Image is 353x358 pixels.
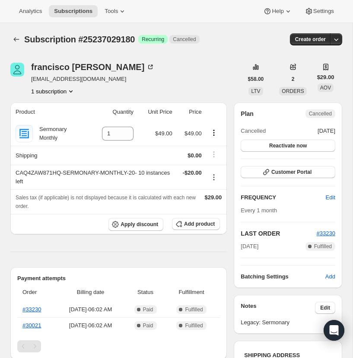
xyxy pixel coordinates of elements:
[243,73,269,85] button: $58.00
[33,125,67,142] div: Sermonary
[143,306,153,313] span: Paid
[295,36,326,43] span: Create order
[168,288,215,297] span: Fulfillment
[10,33,22,45] button: Subscriptions
[241,242,258,251] span: [DATE]
[58,305,123,314] span: [DATE] · 06:02 AM
[121,221,158,228] span: Apply discount
[105,8,118,15] span: Tools
[16,125,33,142] img: product img
[58,321,123,330] span: [DATE] · 06:02 AM
[10,102,88,121] th: Product
[315,302,335,314] button: Edit
[241,272,325,281] h6: Batching Settings
[314,243,332,250] span: Fulfilled
[172,218,220,230] button: Add product
[184,221,215,227] span: Add product
[39,135,57,141] small: Monthly
[185,322,203,329] span: Fulfilled
[325,272,335,281] span: Add
[143,322,153,329] span: Paid
[282,88,304,94] span: ORDERS
[207,150,221,159] button: Shipping actions
[58,288,123,297] span: Billing date
[24,35,135,44] span: Subscription #25237029180
[128,288,163,297] span: Status
[17,283,56,302] th: Order
[173,36,196,43] span: Cancelled
[241,229,316,238] h2: LAST ORDER
[248,76,264,83] span: $58.00
[324,320,344,341] div: Open Intercom Messenger
[22,306,41,313] a: #33230
[320,270,340,284] button: Add
[175,102,204,121] th: Price
[108,218,163,231] button: Apply discount
[272,8,283,15] span: Help
[309,110,332,117] span: Cancelled
[241,109,254,118] h2: Plan
[183,169,202,186] span: - $20.00
[31,63,155,71] div: francisco [PERSON_NAME]
[136,102,175,121] th: Unit Price
[207,128,221,137] button: Product actions
[16,195,196,209] span: Sales tax (if applicable) is not displayed because it is calculated with each new order.
[10,63,24,77] span: francisco dominguez
[317,229,335,238] button: #33230
[317,73,334,82] span: $29.00
[241,193,325,202] h2: FREQUENCY
[258,5,297,17] button: Help
[10,146,88,165] th: Shipping
[318,127,335,135] span: [DATE]
[269,142,307,149] span: Reactivate now
[321,191,340,205] button: Edit
[17,340,220,352] nav: Pagination
[14,5,47,17] button: Analytics
[241,127,266,135] span: Cancelled
[19,8,42,15] span: Analytics
[17,274,220,283] h2: Payment attempts
[299,5,339,17] button: Settings
[320,85,331,91] span: AOV
[142,36,164,43] span: Recurring
[241,207,277,214] span: Every 1 month
[326,193,335,202] span: Edit
[241,140,335,152] button: Reactivate now
[251,88,260,94] span: LTV
[31,75,155,83] span: [EMAIL_ADDRESS][DOMAIN_NAME]
[241,318,335,327] span: Legacy: Sermonary
[241,166,335,178] button: Customer Portal
[49,5,98,17] button: Subscriptions
[155,130,172,137] span: $49.00
[290,33,331,45] button: Create order
[16,169,202,186] div: CAQ4ZAW871HQ-SERMONARY-MONTHLY-20 - 10 instances left
[99,5,132,17] button: Tools
[271,169,312,176] span: Customer Portal
[22,322,41,329] a: #30021
[286,73,300,85] button: 2
[185,306,203,313] span: Fulfilled
[31,87,75,96] button: Product actions
[88,102,136,121] th: Quantity
[317,230,335,237] a: #33230
[205,194,222,201] span: $29.00
[313,8,334,15] span: Settings
[188,152,202,159] span: $0.00
[184,130,202,137] span: $49.00
[241,302,315,314] h3: Notes
[54,8,92,15] span: Subscriptions
[292,76,295,83] span: 2
[320,304,330,311] span: Edit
